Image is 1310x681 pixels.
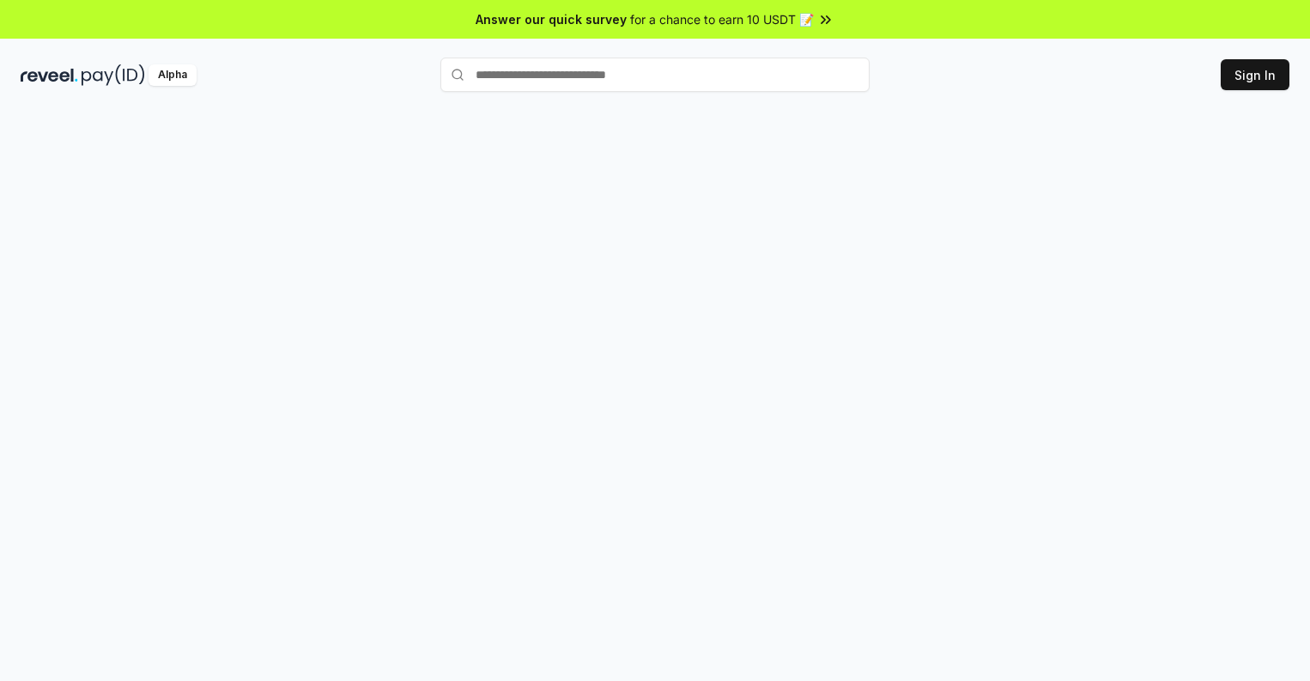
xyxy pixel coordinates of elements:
[1221,59,1289,90] button: Sign In
[149,64,197,86] div: Alpha
[630,10,814,28] span: for a chance to earn 10 USDT 📝
[21,64,78,86] img: reveel_dark
[82,64,145,86] img: pay_id
[476,10,627,28] span: Answer our quick survey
